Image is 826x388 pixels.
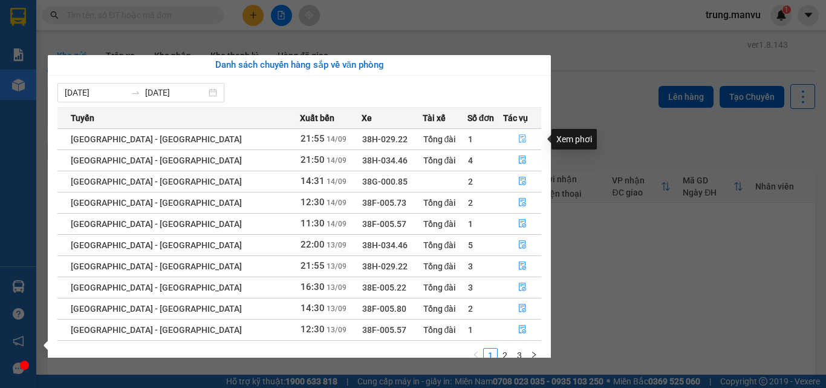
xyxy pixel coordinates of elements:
button: file-done [504,235,541,255]
span: file-done [518,325,527,335]
span: file-done [518,198,527,208]
span: Số đơn [467,111,495,125]
span: 12:30 [301,197,325,208]
span: 38H-029.22 [362,134,408,144]
button: file-done [504,130,541,149]
button: file-done [504,257,541,276]
span: 1 [468,325,473,335]
button: file-done [504,299,541,318]
div: Tổng đài [423,281,467,294]
span: left [472,351,480,358]
span: 38H-034.46 [362,240,408,250]
span: 2 [468,304,473,314]
li: 1 [483,348,498,363]
span: 4 [468,156,473,165]
span: [GEOGRAPHIC_DATA] - [GEOGRAPHIC_DATA] [71,177,242,186]
span: [GEOGRAPHIC_DATA] - [GEOGRAPHIC_DATA] [71,261,242,271]
li: 3 [512,348,527,363]
span: 1 [468,219,473,229]
span: [GEOGRAPHIC_DATA] - [GEOGRAPHIC_DATA] [71,134,242,144]
span: 38F-005.80 [362,304,406,314]
div: Tổng đài [423,260,467,273]
span: [GEOGRAPHIC_DATA] - [GEOGRAPHIC_DATA] [71,156,242,165]
div: Tổng đài [423,323,467,337]
span: 14/09 [327,135,346,143]
span: Tài xế [423,111,446,125]
span: Tuyến [71,111,94,125]
span: 38G-000.85 [362,177,408,186]
a: 2 [498,349,512,362]
input: Từ ngày [65,86,126,99]
div: Tổng đài [423,302,467,315]
div: Tổng đài [423,154,467,167]
input: Đến ngày [145,86,206,99]
li: Previous Page [469,348,483,363]
a: 1 [484,349,497,362]
button: file-done [504,214,541,234]
span: 22:00 [301,239,325,250]
button: left [469,348,483,363]
span: 11:30 [301,218,325,229]
span: [GEOGRAPHIC_DATA] - [GEOGRAPHIC_DATA] [71,304,242,314]
span: 38F-005.73 [362,198,406,208]
span: Tác vụ [503,111,528,125]
span: 3 [468,283,473,292]
span: 21:55 [301,260,325,271]
span: file-done [518,240,527,250]
span: 14/09 [327,177,346,186]
span: file-done [518,219,527,229]
span: 38H-029.22 [362,261,408,271]
span: 38H-034.46 [362,156,408,165]
span: 13/09 [327,326,346,334]
button: file-done [504,172,541,191]
span: Xe [362,111,372,125]
span: swap-right [131,88,140,97]
span: 38F-005.57 [362,325,406,335]
span: [GEOGRAPHIC_DATA] - [GEOGRAPHIC_DATA] [71,325,242,335]
span: file-done [518,177,527,186]
li: 2 [498,348,512,363]
button: right [527,348,541,363]
div: Xem phơi [551,129,597,150]
span: 13/09 [327,304,346,313]
a: 3 [513,349,526,362]
span: 14/09 [327,156,346,165]
div: Tổng đài [423,238,467,252]
span: 14/09 [327,220,346,228]
span: 2 [468,177,473,186]
div: Tổng đài [423,133,467,146]
span: 14/09 [327,199,346,207]
span: 21:50 [301,154,325,165]
div: Tổng đài [423,196,467,209]
span: file-done [518,304,527,314]
span: 14:31 [301,176,325,186]
div: Tổng đài [423,217,467,231]
span: to [131,88,140,97]
span: 16:30 [301,281,325,292]
span: file-done [518,261,527,271]
button: file-done [504,320,541,340]
span: 38E-005.22 [362,283,406,292]
span: 14:30 [301,303,325,314]
button: file-done [504,278,541,297]
span: [GEOGRAPHIC_DATA] - [GEOGRAPHIC_DATA] [71,240,242,250]
span: 38F-005.57 [362,219,406,229]
span: 5 [468,240,473,250]
span: Xuất bến [300,111,334,125]
button: file-done [504,193,541,212]
span: file-done [518,134,527,144]
span: 13/09 [327,283,346,292]
span: 12:30 [301,324,325,335]
span: 1 [468,134,473,144]
span: file-done [518,283,527,292]
span: [GEOGRAPHIC_DATA] - [GEOGRAPHIC_DATA] [71,219,242,229]
span: 13/09 [327,241,346,249]
span: right [530,351,538,358]
span: file-done [518,156,527,165]
div: Danh sách chuyến hàng sắp về văn phòng [57,58,541,73]
li: Next Page [527,348,541,363]
span: [GEOGRAPHIC_DATA] - [GEOGRAPHIC_DATA] [71,198,242,208]
span: 2 [468,198,473,208]
span: [GEOGRAPHIC_DATA] - [GEOGRAPHIC_DATA] [71,283,242,292]
button: file-done [504,151,541,170]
